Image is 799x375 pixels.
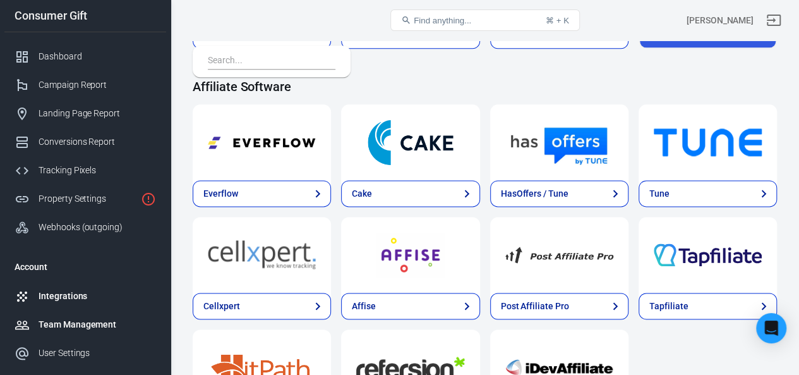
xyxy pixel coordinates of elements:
div: Consumer Gift [4,10,166,22]
a: Landing Page Report [4,99,166,128]
div: Post Affiliate Pro [501,300,569,313]
div: ⌘ + K [546,16,569,25]
img: Cake [356,120,464,165]
a: Tune [639,104,777,180]
a: Campaign Report [4,71,166,99]
a: User Settings [4,339,166,367]
a: Tracking Pixels [4,156,166,185]
a: Dashboard [4,42,166,71]
img: Affise [356,232,464,278]
div: Dashboard [39,50,156,63]
button: Find anything...⌘ + K [390,9,580,31]
a: Everflow [193,180,331,207]
svg: Property is not installed yet [141,192,156,207]
a: Cake [341,104,479,180]
div: Tracking Pixels [39,164,156,177]
a: HasOffers / Tune [490,104,628,180]
a: Webhooks (outgoing) [4,213,166,242]
div: Webhooks (outgoing) [39,221,156,234]
div: Integrations [39,290,156,303]
img: Everflow [208,120,316,165]
div: Open Intercom Messenger [756,313,786,343]
img: HasOffers / Tune [505,120,613,165]
div: Cellxpert [203,300,240,313]
a: Cake [341,180,479,207]
a: Tune [639,180,777,207]
a: Integrations [4,282,166,310]
a: Everflow [193,104,331,180]
a: Team Management [4,310,166,339]
li: Account [4,252,166,282]
a: Tapfiliate [639,217,777,293]
div: Everflow [203,187,238,200]
div: Conversions Report [39,135,156,149]
img: Tune [654,120,762,165]
div: Property Settings [39,192,136,206]
input: Search... [208,53,330,70]
a: Property Settings [4,185,166,213]
div: Cake [352,187,372,200]
a: Cellxpert [193,293,331,319]
img: Cellxpert [208,232,316,278]
div: User Settings [39,347,156,360]
div: Landing Page Report [39,107,156,120]
a: Affise [341,217,479,293]
a: Affise [341,293,479,319]
a: Conversions Report [4,128,166,156]
h4: Affiliate Software [193,79,777,94]
span: Find anything... [414,16,471,25]
a: Tapfiliate [639,293,777,319]
div: Team Management [39,318,156,331]
div: Campaign Report [39,78,156,92]
img: Post Affiliate Pro [505,232,613,278]
div: Account id: juSFbWAb [687,14,754,27]
a: Cellxpert [193,217,331,293]
div: HasOffers / Tune [501,187,568,200]
a: HasOffers / Tune [490,180,628,207]
div: Affise [352,300,376,313]
img: Tapfiliate [654,232,762,278]
a: Post Affiliate Pro [490,217,628,293]
div: Tune [649,187,670,200]
div: Tapfiliate [649,300,688,313]
a: Post Affiliate Pro [490,293,628,319]
a: Sign out [759,5,789,35]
